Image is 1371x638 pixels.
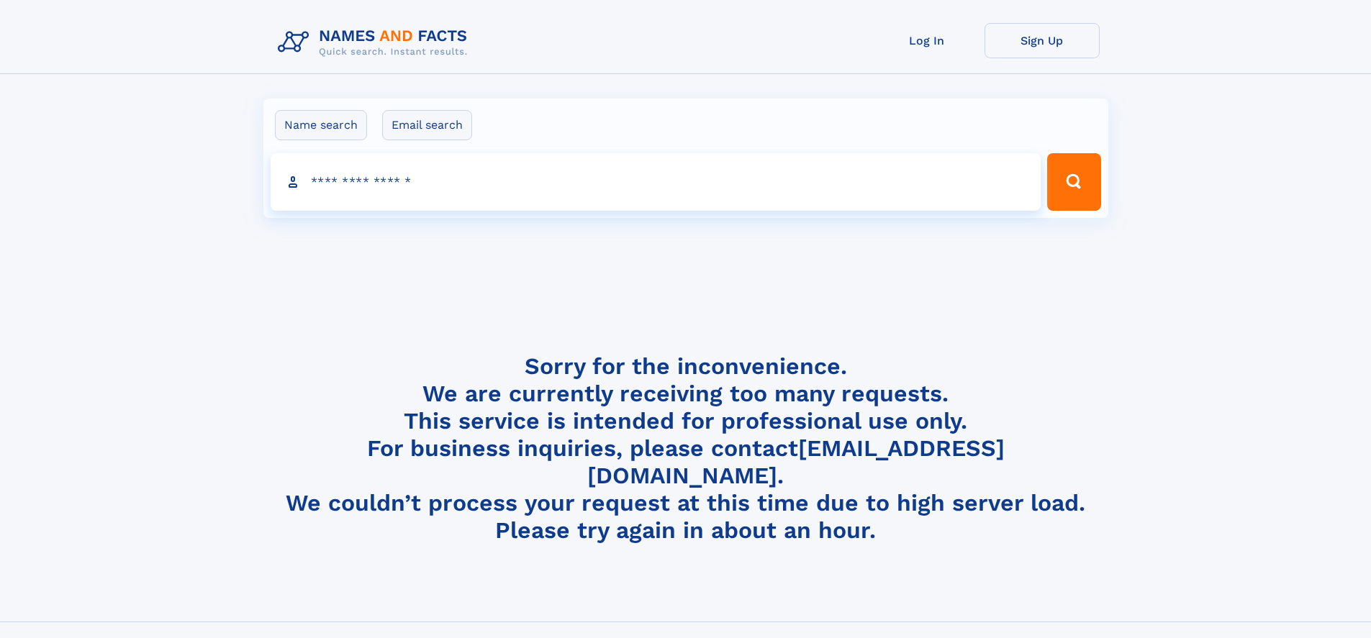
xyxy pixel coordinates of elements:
[275,110,367,140] label: Name search
[1047,153,1100,211] button: Search Button
[382,110,472,140] label: Email search
[271,153,1041,211] input: search input
[587,434,1005,489] a: [EMAIL_ADDRESS][DOMAIN_NAME]
[869,23,985,58] a: Log In
[985,23,1100,58] a: Sign Up
[272,23,479,62] img: Logo Names and Facts
[272,352,1100,544] h4: Sorry for the inconvenience. We are currently receiving too many requests. This service is intend...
